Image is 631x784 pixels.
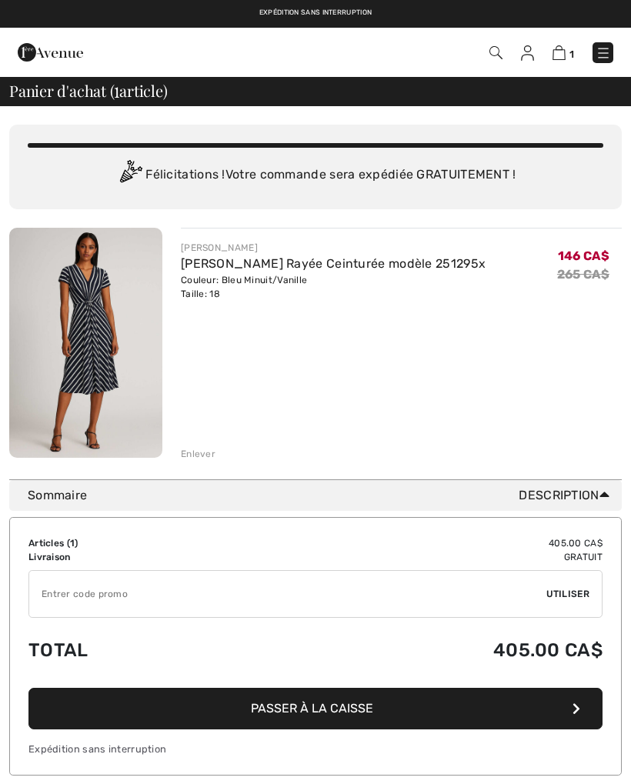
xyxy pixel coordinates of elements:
[28,160,603,191] div: Félicitations ! Votre commande sera expédiée GRATUITEMENT !
[546,587,589,601] span: Utiliser
[251,701,373,716] span: Passer à la caisse
[28,688,603,729] button: Passer à la caisse
[489,46,502,59] img: Recherche
[9,228,162,458] img: Robe Portefeuille Rayée Ceinturée modèle 251295x
[29,571,546,617] input: Code promo
[231,536,603,550] td: 405.00 CA$
[181,241,486,255] div: [PERSON_NAME]
[519,486,616,505] span: Description
[28,550,231,564] td: Livraison
[28,624,231,676] td: Total
[521,45,534,61] img: Mes infos
[70,538,75,549] span: 1
[181,273,486,301] div: Couleur: Bleu Minuit/Vanille Taille: 18
[231,550,603,564] td: Gratuit
[231,624,603,676] td: 405.00 CA$
[28,742,603,756] div: Expédition sans interruption
[18,44,83,58] a: 1ère Avenue
[18,37,83,68] img: 1ère Avenue
[114,79,119,99] span: 1
[558,249,609,263] span: 146 CA$
[181,447,215,461] div: Enlever
[9,83,168,98] span: Panier d'achat ( article)
[28,486,616,505] div: Sommaire
[553,43,574,62] a: 1
[115,160,145,191] img: Congratulation2.svg
[553,45,566,60] img: Panier d'achat
[569,48,574,60] span: 1
[557,267,609,282] s: 265 CA$
[596,45,611,61] img: Menu
[181,256,486,271] a: [PERSON_NAME] Rayée Ceinturée modèle 251295x
[28,536,231,550] td: Articles ( )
